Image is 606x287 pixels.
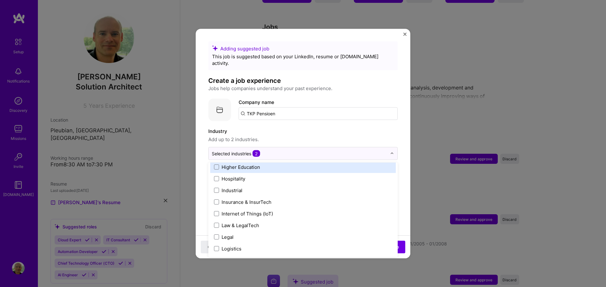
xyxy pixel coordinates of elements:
label: Industry [208,127,398,135]
img: drop icon [390,152,394,155]
span: Close [208,244,219,250]
div: Legal [222,233,234,240]
div: Luxury [222,257,237,263]
div: Adding suggested job [212,45,394,52]
div: Logistics [222,245,241,252]
button: Close [201,241,226,253]
div: Insurance & InsurTech [222,198,271,205]
i: icon SuggestedTeams [212,45,218,51]
span: Add up to 2 industries. [208,135,398,143]
div: Hospitality [222,175,245,182]
span: 2 [252,150,260,157]
div: Selected industries [212,150,260,157]
div: Industrial [222,187,242,193]
div: This job is suggested based on your LinkedIn, resume or [DOMAIN_NAME] activity. [212,53,394,66]
h4: Create a job experience [208,76,398,84]
label: Company name [239,99,274,105]
div: Internet of Things (IoT) [222,210,273,217]
div: Higher Education [222,164,260,170]
p: Jobs help companies understand your past experience. [208,84,398,92]
input: Search for a company... [239,107,398,120]
img: Company logo [208,98,231,121]
button: Close [403,32,407,39]
div: Law & LegalTech [222,222,259,228]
